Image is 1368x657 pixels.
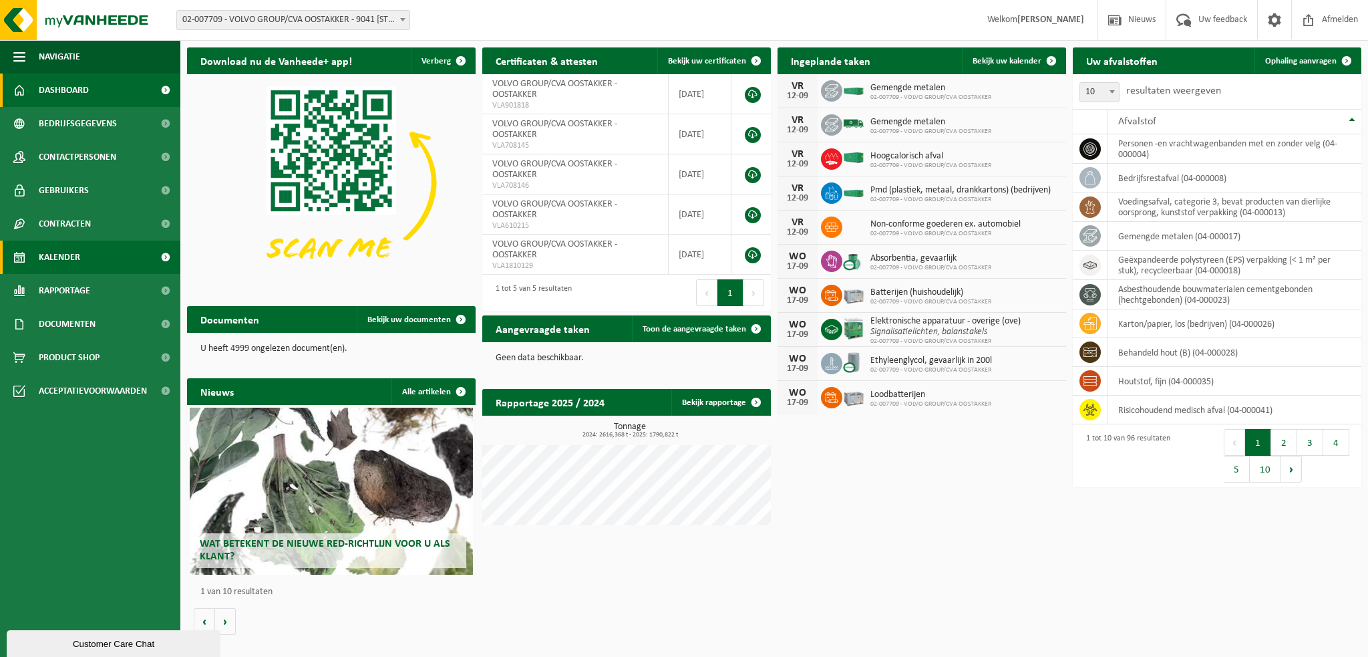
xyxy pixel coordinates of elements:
[669,154,731,194] td: [DATE]
[784,217,811,228] div: VR
[669,235,731,275] td: [DATE]
[357,306,474,333] a: Bekijk uw documenten
[187,378,247,404] h2: Nieuws
[870,253,991,264] span: Absorbentia, gevaarlijk
[784,319,811,330] div: WO
[784,183,811,194] div: VR
[870,287,991,298] span: Batterijen (huishoudelijk)
[492,199,617,220] span: VOLVO GROUP/CVA OOSTAKKER - OOSTAKKER
[870,366,992,374] span: 02-007709 - VOLVO GROUP/CVA OOSTAKKER
[39,140,116,174] span: Contactpersonen
[669,74,731,114] td: [DATE]
[842,249,865,271] img: PB-OT-0200-CU
[842,351,865,374] img: LP-LD-00200-CU
[870,327,987,337] i: Signalisatielichten, balanstakels
[482,47,611,74] h2: Certificaten & attesten
[215,608,236,635] button: Volgende
[1079,82,1120,102] span: 10
[842,152,865,164] img: HK-XC-40-GN-00
[784,251,811,262] div: WO
[784,126,811,135] div: 12-09
[39,207,91,241] span: Contracten
[842,283,865,305] img: PB-LB-0680-HPE-GY-01
[492,100,658,111] span: VLA901818
[1073,47,1171,74] h2: Uw afvalstoffen
[1108,192,1361,222] td: voedingsafval, categorie 3, bevat producten van dierlijke oorsprong, kunststof verpakking (04-000...
[1108,280,1361,309] td: asbesthoudende bouwmaterialen cementgebonden (hechtgebonden) (04-000023)
[1265,57,1337,65] span: Ophaling aanvragen
[870,128,991,136] span: 02-007709 - VOLVO GROUP/CVA OOSTAKKER
[784,388,811,398] div: WO
[492,180,658,191] span: VLA708146
[870,185,1051,196] span: Pmd (plastiek, metaal, drankkartons) (bedrijven)
[784,296,811,305] div: 17-09
[39,307,96,341] span: Documenten
[842,84,865,96] img: HK-XC-20-GN-00
[643,325,746,334] span: Toon de aangevraagde taken
[7,628,223,657] iframe: chat widget
[669,114,731,154] td: [DATE]
[784,285,811,296] div: WO
[39,274,90,307] span: Rapportage
[492,119,617,140] span: VOLVO GROUP/CVA OOSTAKKER - OOSTAKKER
[784,194,811,203] div: 12-09
[1108,222,1361,251] td: gemengde metalen (04-000017)
[778,47,884,74] h2: Ingeplande taken
[973,57,1041,65] span: Bekijk uw kalender
[367,315,451,324] span: Bekijk uw documenten
[496,354,757,363] p: Geen data beschikbaar.
[187,306,273,332] h2: Documenten
[870,298,991,306] span: 02-007709 - VOLVO GROUP/CVA OOSTAKKER
[784,149,811,160] div: VR
[1224,429,1245,456] button: Previous
[1245,429,1271,456] button: 1
[39,174,89,207] span: Gebruikers
[784,160,811,169] div: 12-09
[784,398,811,408] div: 17-09
[870,162,991,170] span: 02-007709 - VOLVO GROUP/CVA OOSTAKKER
[870,151,991,162] span: Hoogcalorisch afval
[411,47,474,74] button: Verberg
[870,356,992,366] span: Ethyleenglycol, gevaarlijk in 200l
[194,608,215,635] button: Vorige
[870,230,1021,238] span: 02-007709 - VOLVO GROUP/CVA OOSTAKKER
[870,117,991,128] span: Gemengde metalen
[784,364,811,374] div: 17-09
[784,354,811,364] div: WO
[784,92,811,101] div: 12-09
[668,57,746,65] span: Bekijk uw certificaten
[1297,429,1323,456] button: 3
[870,338,1021,346] span: 02-007709 - VOLVO GROUP/CVA OOSTAKKER
[1224,456,1250,483] button: 5
[1281,456,1302,483] button: Next
[39,341,100,374] span: Product Shop
[870,390,991,400] span: Loodbatterijen
[842,186,865,198] img: HK-XC-20-GN-00
[669,194,731,235] td: [DATE]
[492,159,617,180] span: VOLVO GROUP/CVA OOSTAKKER - OOSTAKKER
[842,112,865,135] img: BL-SO-LV
[200,539,450,562] span: Wat betekent de nieuwe RED-richtlijn voor u als klant?
[39,241,80,274] span: Kalender
[1118,116,1156,127] span: Afvalstof
[784,81,811,92] div: VR
[870,196,1051,204] span: 02-007709 - VOLVO GROUP/CVA OOSTAKKER
[696,279,717,306] button: Previous
[870,400,991,408] span: 02-007709 - VOLVO GROUP/CVA OOSTAKKER
[39,40,80,74] span: Navigatie
[39,374,147,408] span: Acceptatievoorwaarden
[870,316,1021,327] span: Elektronische apparatuur - overige (ove)
[489,432,771,438] span: 2024: 2616,368 t - 2025: 1790,822 t
[177,11,409,29] span: 02-007709 - VOLVO GROUP/CVA OOSTAKKER - 9041 OOSTAKKER, SMALLEHEERWEG 31
[1017,15,1084,25] strong: [PERSON_NAME]
[421,57,451,65] span: Verberg
[492,239,617,260] span: VOLVO GROUP/CVA OOSTAKKER - OOSTAKKER
[784,115,811,126] div: VR
[1254,47,1360,74] a: Ophaling aanvragen
[870,94,991,102] span: 02-007709 - VOLVO GROUP/CVA OOSTAKKER
[190,408,472,575] a: Wat betekent de nieuwe RED-richtlijn voor u als klant?
[1108,309,1361,338] td: karton/papier, los (bedrijven) (04-000026)
[657,47,769,74] a: Bekijk uw certificaten
[1108,251,1361,280] td: geëxpandeerde polystyreen (EPS) verpakking (< 1 m² per stuk), recycleerbaar (04-000018)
